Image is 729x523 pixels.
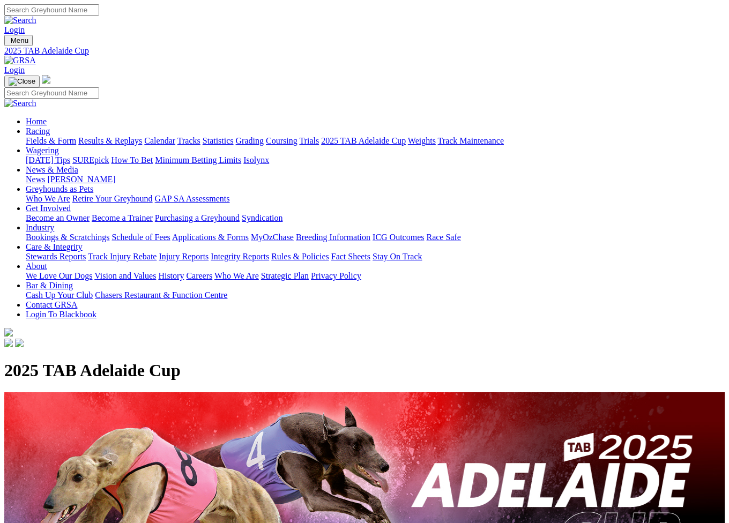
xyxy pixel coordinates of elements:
input: Search [4,87,99,99]
img: twitter.svg [15,339,24,347]
a: Cash Up Your Club [26,290,93,300]
a: Chasers Restaurant & Function Centre [95,290,227,300]
input: Search [4,4,99,16]
a: Race Safe [426,233,460,242]
a: Contact GRSA [26,300,77,309]
a: Tracks [177,136,200,145]
a: Wagering [26,146,59,155]
span: Menu [11,36,28,44]
a: Coursing [266,136,297,145]
a: Isolynx [243,155,269,165]
a: 2025 TAB Adelaide Cup [4,46,725,56]
img: logo-grsa-white.png [42,75,50,84]
div: Racing [26,136,725,146]
a: Stay On Track [373,252,422,261]
a: Get Involved [26,204,71,213]
a: Racing [26,126,50,136]
a: Bar & Dining [26,281,73,290]
a: History [158,271,184,280]
a: Stewards Reports [26,252,86,261]
a: About [26,261,47,271]
img: facebook.svg [4,339,13,347]
a: Track Injury Rebate [88,252,157,261]
a: Care & Integrity [26,242,83,251]
a: Track Maintenance [438,136,504,145]
a: Integrity Reports [211,252,269,261]
img: GRSA [4,56,36,65]
a: Become an Owner [26,213,90,222]
a: Trials [299,136,319,145]
div: Wagering [26,155,725,165]
div: Care & Integrity [26,252,725,261]
a: Who We Are [26,194,70,203]
a: SUREpick [72,155,109,165]
div: Get Involved [26,213,725,223]
a: Schedule of Fees [111,233,170,242]
div: Greyhounds as Pets [26,194,725,204]
a: Privacy Policy [311,271,361,280]
div: Industry [26,233,725,242]
a: How To Bet [111,155,153,165]
a: Results & Replays [78,136,142,145]
a: [PERSON_NAME] [47,175,115,184]
a: Calendar [144,136,175,145]
a: Strategic Plan [261,271,309,280]
h1: 2025 TAB Adelaide Cup [4,361,725,380]
a: Breeding Information [296,233,370,242]
div: Bar & Dining [26,290,725,300]
a: Login [4,65,25,74]
a: Purchasing a Greyhound [155,213,240,222]
a: Who We Are [214,271,259,280]
div: About [26,271,725,281]
a: ICG Outcomes [373,233,424,242]
img: Search [4,16,36,25]
a: We Love Our Dogs [26,271,92,280]
a: Careers [186,271,212,280]
a: Statistics [203,136,234,145]
a: Applications & Forms [172,233,249,242]
img: Close [9,77,35,86]
a: [DATE] Tips [26,155,70,165]
a: Greyhounds as Pets [26,184,93,193]
div: News & Media [26,175,725,184]
a: Vision and Values [94,271,156,280]
a: Bookings & Scratchings [26,233,109,242]
a: News & Media [26,165,78,174]
a: MyOzChase [251,233,294,242]
a: Industry [26,223,54,232]
a: Rules & Policies [271,252,329,261]
a: Grading [236,136,264,145]
a: Minimum Betting Limits [155,155,241,165]
a: Weights [408,136,436,145]
img: logo-grsa-white.png [4,328,13,337]
button: Toggle navigation [4,76,40,87]
a: Fields & Form [26,136,76,145]
a: Injury Reports [159,252,209,261]
img: Search [4,99,36,108]
a: 2025 TAB Adelaide Cup [321,136,406,145]
a: Retire Your Greyhound [72,194,153,203]
button: Toggle navigation [4,35,33,46]
a: Login To Blackbook [26,310,96,319]
a: Become a Trainer [92,213,153,222]
a: News [26,175,45,184]
a: GAP SA Assessments [155,194,230,203]
a: Login [4,25,25,34]
a: Syndication [242,213,282,222]
a: Home [26,117,47,126]
a: Fact Sheets [331,252,370,261]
